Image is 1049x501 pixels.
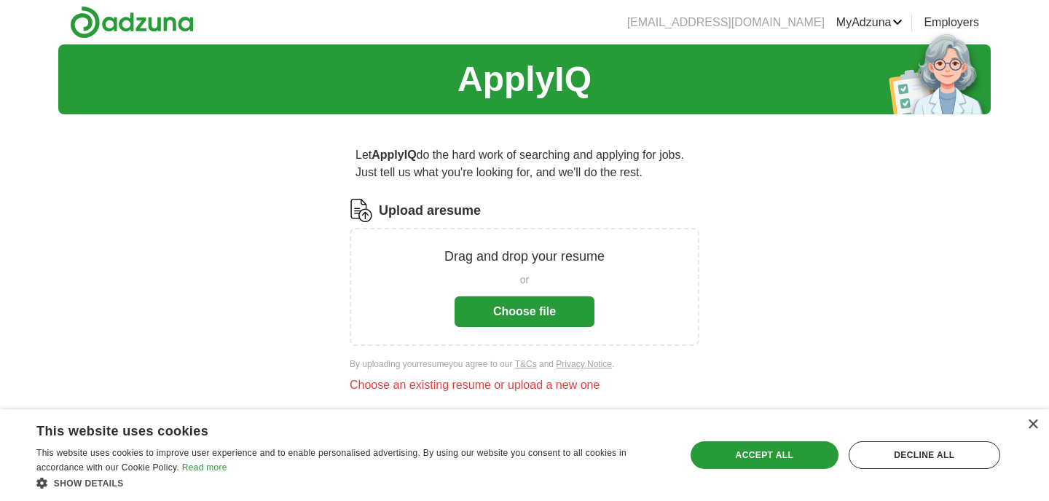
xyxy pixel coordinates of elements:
[924,14,979,31] a: Employers
[36,476,667,490] div: Show details
[350,199,373,222] img: CV Icon
[372,149,416,161] strong: ApplyIQ
[520,272,529,288] span: or
[36,418,630,440] div: This website uses cookies
[836,14,903,31] a: MyAdzuna
[556,359,612,369] a: Privacy Notice
[350,358,699,371] div: By uploading your resume you agree to our and .
[36,448,626,473] span: This website uses cookies to improve user experience and to enable personalised advertising. By u...
[457,53,592,106] h1: ApplyIQ
[379,201,481,221] label: Upload a resume
[455,296,594,327] button: Choose file
[444,247,605,267] p: Drag and drop your resume
[54,478,124,489] span: Show details
[515,359,537,369] a: T&Cs
[182,462,227,473] a: Read more, opens a new window
[627,14,825,31] li: [EMAIL_ADDRESS][DOMAIN_NAME]
[70,6,194,39] img: Adzuna logo
[350,141,699,187] p: Let do the hard work of searching and applying for jobs. Just tell us what you're looking for, an...
[1027,419,1038,430] div: Close
[691,441,838,469] div: Accept all
[849,441,1000,469] div: Decline all
[350,376,699,394] div: Choose an existing resume or upload a new one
